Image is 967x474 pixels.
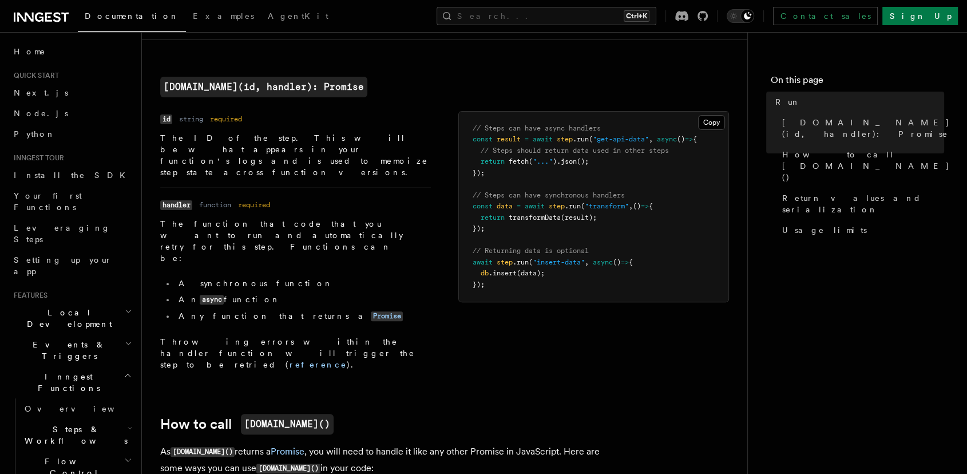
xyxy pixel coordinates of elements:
p: The ID of the step. This will be what appears in your function's logs and is used to memoize step... [160,132,431,178]
button: Toggle dark mode [727,9,754,23]
span: (); [577,157,589,165]
a: Leveraging Steps [9,218,134,250]
span: await [533,135,553,143]
a: Return values and serialization [778,188,944,220]
span: Quick start [9,71,59,80]
a: Examples [186,3,261,31]
button: Steps & Workflows [20,419,134,451]
span: db [481,269,489,277]
span: async [657,135,677,143]
span: Features [9,291,47,300]
span: fetch [509,157,529,165]
a: Run [771,92,944,112]
span: }); [473,281,485,289]
span: How to call [DOMAIN_NAME]() [782,149,950,183]
span: "insert-data" [533,258,585,266]
span: // Steps can have async handlers [473,124,601,132]
span: ( [589,135,593,143]
span: return [481,157,505,165]
span: = [525,135,529,143]
a: Setting up your app [9,250,134,282]
span: = [517,202,521,210]
a: How to call [DOMAIN_NAME]() [778,144,944,188]
code: [DOMAIN_NAME]() [241,414,334,434]
h4: On this page [771,73,944,92]
dd: required [238,200,270,210]
button: Search...Ctrl+K [437,7,656,25]
span: const [473,202,493,210]
span: }); [473,169,485,177]
a: How to call[DOMAIN_NAME]() [160,414,334,434]
a: Node.js [9,103,134,124]
span: Inngest Functions [9,371,124,394]
span: , [585,258,589,266]
span: Python [14,129,56,139]
span: { [629,258,633,266]
span: async [593,258,613,266]
span: Steps & Workflows [20,424,128,447]
span: => [621,258,629,266]
span: const [473,135,493,143]
span: { [693,135,697,143]
span: data [497,202,513,210]
a: reference [290,360,347,369]
span: // Steps should return data used in other steps [481,147,669,155]
a: Promise [271,446,304,457]
span: => [641,202,649,210]
span: Run [775,96,800,108]
code: handler [160,200,192,210]
span: "..." [533,157,553,165]
a: Overview [20,398,134,419]
span: { [649,202,653,210]
span: transformData [509,214,561,222]
a: Your first Functions [9,185,134,218]
dd: required [210,114,242,124]
span: Install the SDK [14,171,132,180]
span: Home [14,46,46,57]
a: [DOMAIN_NAME](id, handler): Promise [160,77,367,97]
span: Documentation [85,11,179,21]
span: Your first Functions [14,191,82,212]
li: An function [175,294,431,306]
span: .run [513,258,529,266]
code: id [160,114,172,124]
a: Usage limits [778,220,944,240]
a: AgentKit [261,3,335,31]
button: Copy [698,115,725,130]
span: Inngest tour [9,153,64,163]
code: [DOMAIN_NAME]() [171,447,235,457]
span: .run [573,135,589,143]
a: Sign Up [882,7,958,25]
span: .json [557,157,577,165]
span: }); [473,224,485,232]
span: Overview [25,404,142,413]
span: => [685,135,693,143]
span: AgentKit [268,11,328,21]
a: Documentation [78,3,186,32]
span: step [557,135,573,143]
span: [DOMAIN_NAME](id, handler): Promise [782,117,950,140]
code: Promise [371,311,403,321]
dd: function [199,200,231,210]
span: // Steps can have synchronous handlers [473,191,625,199]
a: Install the SDK [9,165,134,185]
span: step [497,258,513,266]
span: return [481,214,505,222]
span: Local Development [9,307,125,330]
span: await [525,202,545,210]
li: A synchronous function [175,278,431,289]
span: , [649,135,653,143]
span: Events & Triggers [9,339,125,362]
span: (data); [517,269,545,277]
button: Events & Triggers [9,334,134,366]
span: // Returning data is optional [473,247,589,255]
code: [DOMAIN_NAME]() [256,464,320,473]
span: result [497,135,521,143]
span: ( [529,258,533,266]
span: Usage limits [782,224,867,236]
a: Next.js [9,82,134,103]
span: () [613,258,621,266]
button: Inngest Functions [9,366,134,398]
span: , [629,202,633,210]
